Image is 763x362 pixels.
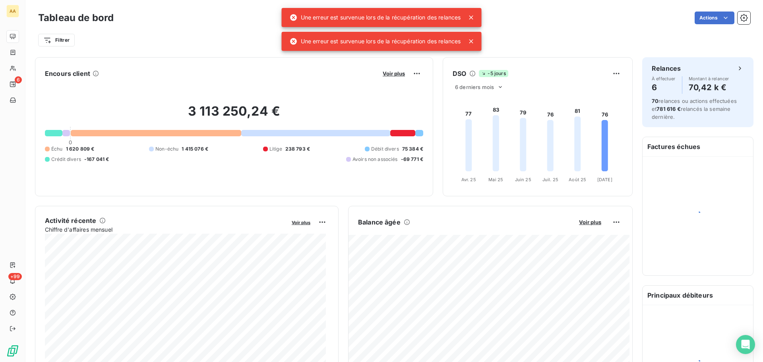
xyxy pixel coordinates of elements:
tspan: Juin 25 [515,177,531,182]
tspan: Avr. 25 [461,177,476,182]
span: 6 [15,76,22,83]
span: 6 derniers mois [455,84,494,90]
h4: 6 [652,81,676,94]
span: -167 041 € [84,156,109,163]
span: Non-échu [155,145,178,153]
tspan: Mai 25 [488,177,503,182]
h6: Activité récente [45,216,96,225]
h6: Factures échues [643,137,753,156]
span: Chiffre d'affaires mensuel [45,225,286,234]
span: 781 616 € [656,106,680,112]
span: Voir plus [292,220,310,225]
h6: Encours client [45,69,90,78]
tspan: Août 25 [569,177,586,182]
h6: Balance âgée [358,217,401,227]
span: Voir plus [579,219,601,225]
span: Voir plus [383,70,405,77]
button: Voir plus [577,219,604,226]
h2: 3 113 250,24 € [45,103,423,127]
tspan: Juil. 25 [542,177,558,182]
span: relances ou actions effectuées et relancés la semaine dernière. [652,98,737,120]
img: Logo LeanPay [6,345,19,357]
span: 0 [69,139,72,145]
span: -5 jours [479,70,508,77]
button: Actions [695,12,734,24]
h4: 70,42 k € [689,81,729,94]
span: +99 [8,273,22,280]
button: Voir plus [289,219,313,226]
h3: Tableau de bord [38,11,114,25]
span: 1 415 076 € [182,145,208,153]
span: Avoirs non associés [352,156,398,163]
span: -69 771 € [401,156,423,163]
div: AA [6,5,19,17]
span: Montant à relancer [689,76,729,81]
span: Crédit divers [51,156,81,163]
span: 1 620 809 € [66,145,95,153]
span: 70 [652,98,658,104]
span: Débit divers [371,145,399,153]
span: 238 793 € [285,145,310,153]
tspan: [DATE] [597,177,612,182]
h6: Principaux débiteurs [643,286,753,305]
div: Open Intercom Messenger [736,335,755,354]
span: À effectuer [652,76,676,81]
span: 75 384 € [402,145,423,153]
button: Voir plus [380,70,407,77]
span: Échu [51,145,63,153]
span: Litige [269,145,282,153]
div: Une erreur est survenue lors de la récupération des relances [290,10,461,25]
h6: Relances [652,64,681,73]
div: Une erreur est survenue lors de la récupération des relances [290,34,461,48]
h6: DSO [453,69,466,78]
button: Filtrer [38,34,75,46]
